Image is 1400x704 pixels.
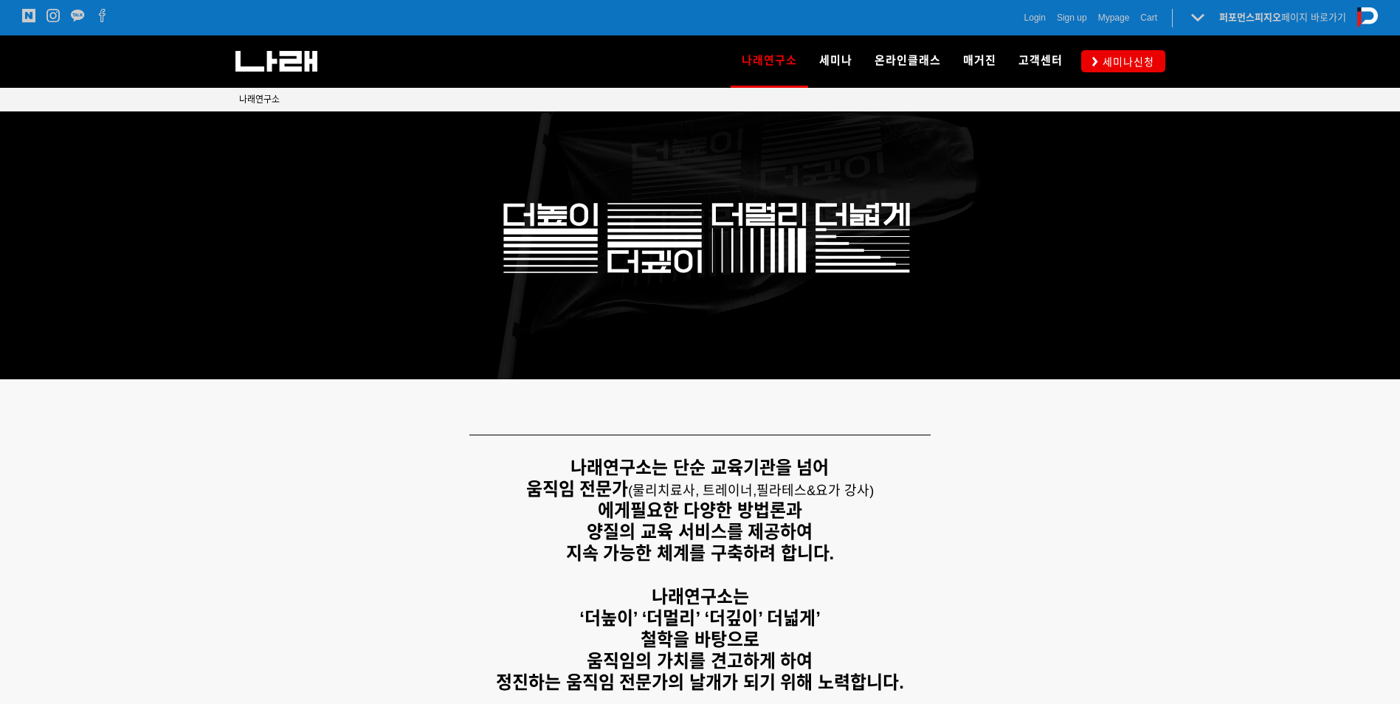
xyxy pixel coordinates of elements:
[1219,12,1346,23] a: 퍼포먼스피지오페이지 바로가기
[756,483,874,498] span: 필라테스&요가 강사)
[1057,10,1087,25] a: Sign up
[587,522,813,542] strong: 양질의 교육 서비스를 제공하여
[1140,10,1157,25] a: Cart
[875,54,941,67] span: 온라인클래스
[819,54,852,67] span: 세미나
[963,54,996,67] span: 매거진
[239,92,280,107] a: 나래연구소
[239,94,280,105] span: 나래연구소
[496,672,904,692] strong: 정진하는 움직임 전문가의 날개가 되기 위해 노력합니다.
[1098,55,1154,69] span: 세미나신청
[598,500,630,520] strong: 에게
[1081,50,1165,72] a: 세미나신청
[1018,54,1063,67] span: 고객센터
[630,500,802,520] strong: 필요한 다양한 방법론과
[863,35,952,87] a: 온라인클래스
[1024,10,1046,25] a: Login
[1219,12,1281,23] strong: 퍼포먼스피지오
[641,629,759,649] strong: 철학을 바탕으로
[526,479,629,499] strong: 움직임 전문가
[731,35,808,87] a: 나래연구소
[652,587,749,607] strong: 나래연구소는
[566,543,834,563] strong: 지속 가능한 체계를 구축하려 합니다.
[579,608,821,628] strong: ‘더높이’ ‘더멀리’ ‘더깊이’ 더넓게’
[587,651,813,671] strong: 움직임의 가치를 견고하게 하여
[808,35,863,87] a: 세미나
[632,483,756,498] span: 물리치료사, 트레이너,
[1007,35,1074,87] a: 고객센터
[570,458,829,477] strong: 나래연구소는 단순 교육기관을 넘어
[952,35,1007,87] a: 매거진
[628,483,756,498] span: (
[1098,10,1130,25] a: Mypage
[742,49,797,72] span: 나래연구소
